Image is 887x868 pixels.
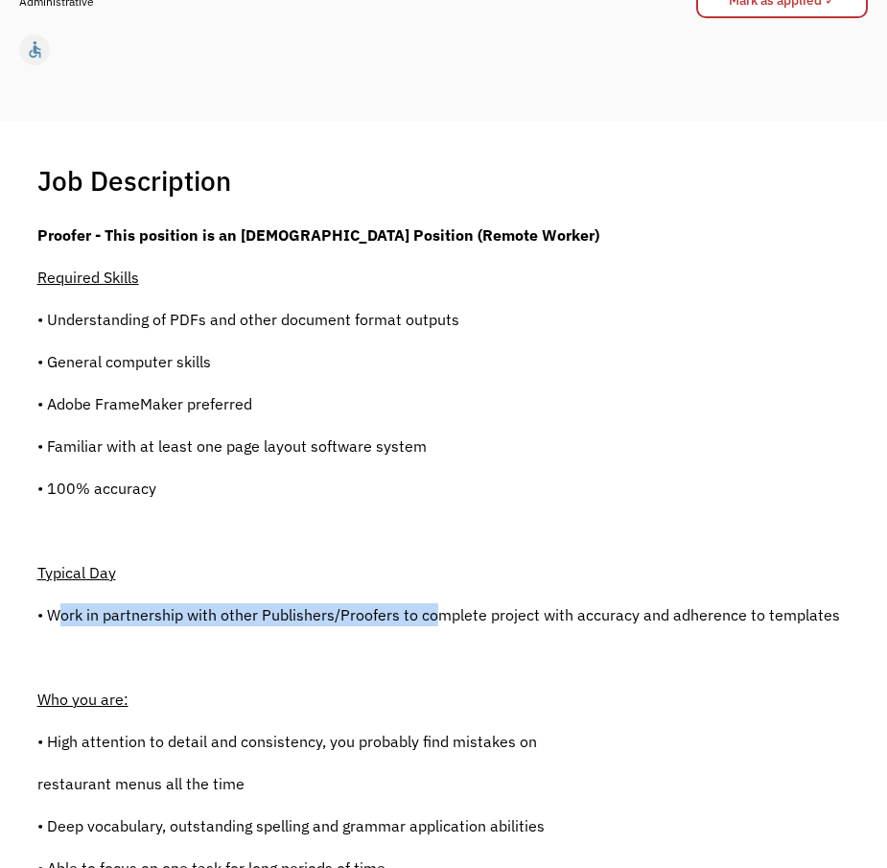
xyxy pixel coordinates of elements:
p: • General computer skills [37,350,840,373]
strong: Proofer - This position is an [DEMOGRAPHIC_DATA] Position (Remote Worker) [37,225,599,245]
p: • Deep vocabulary, outstanding spelling and grammar application abilities [37,814,840,837]
span: Who you are: [37,690,128,709]
p: • High attention to detail and consistency, you probably find mistakes on [37,730,840,753]
p: restaurant menus all the time [37,772,840,795]
p: • Understanding of PDFs and other document format outputs [37,308,840,331]
p: • Work in partnership with other Publishers/Proofers to complete project with accuracy and adhere... [37,603,840,626]
h1: Job Description [37,164,231,198]
p: • Adobe FrameMaker preferred [37,392,840,415]
span: Required Skills [37,268,139,287]
p: • Familiar with at least one page layout software system [37,434,840,457]
p: • 100% accuracy [37,477,840,500]
div: accessible [25,35,45,64]
span: Typical Day [37,563,116,582]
